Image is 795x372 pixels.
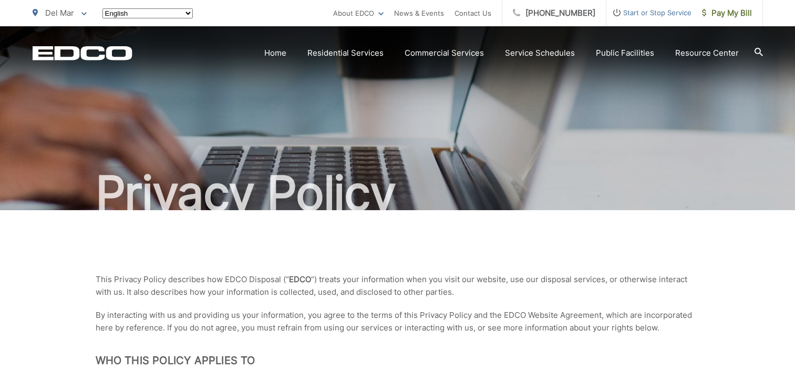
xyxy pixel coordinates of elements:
[102,8,193,18] select: Select a language
[264,47,286,59] a: Home
[289,274,311,284] strong: EDCO
[333,7,384,19] a: About EDCO
[675,47,739,59] a: Resource Center
[455,7,491,19] a: Contact Us
[96,354,700,367] h2: Who This Policy Applies To
[596,47,654,59] a: Public Facilities
[394,7,444,19] a: News & Events
[702,7,752,19] span: Pay My Bill
[96,309,700,334] p: By interacting with us and providing us your information, you agree to the terms of this Privacy ...
[96,273,700,298] p: This Privacy Policy describes how EDCO Disposal (“ “) treats your information when you visit our ...
[45,8,74,18] span: Del Mar
[33,46,132,60] a: EDCD logo. Return to the homepage.
[307,47,384,59] a: Residential Services
[405,47,484,59] a: Commercial Services
[505,47,575,59] a: Service Schedules
[33,167,763,220] h1: Privacy Policy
